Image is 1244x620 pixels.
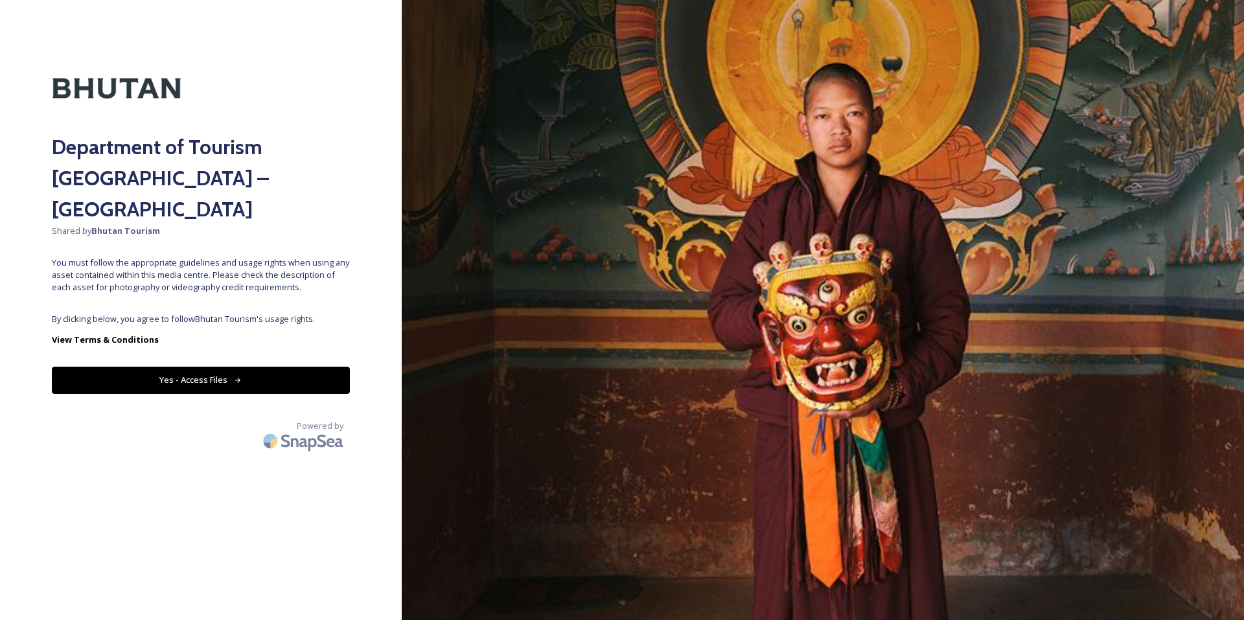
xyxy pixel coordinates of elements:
[52,132,350,225] h2: Department of Tourism [GEOGRAPHIC_DATA] – [GEOGRAPHIC_DATA]
[52,257,350,294] span: You must follow the appropriate guidelines and usage rights when using any asset contained within...
[91,225,160,236] strong: Bhutan Tourism
[52,332,350,347] a: View Terms & Conditions
[52,367,350,393] button: Yes - Access Files
[52,225,350,237] span: Shared by
[52,313,350,325] span: By clicking below, you agree to follow Bhutan Tourism 's usage rights.
[52,334,159,345] strong: View Terms & Conditions
[297,420,343,432] span: Powered by
[259,426,350,456] img: SnapSea Logo
[52,52,181,125] img: Kingdom-of-Bhutan-Logo.png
